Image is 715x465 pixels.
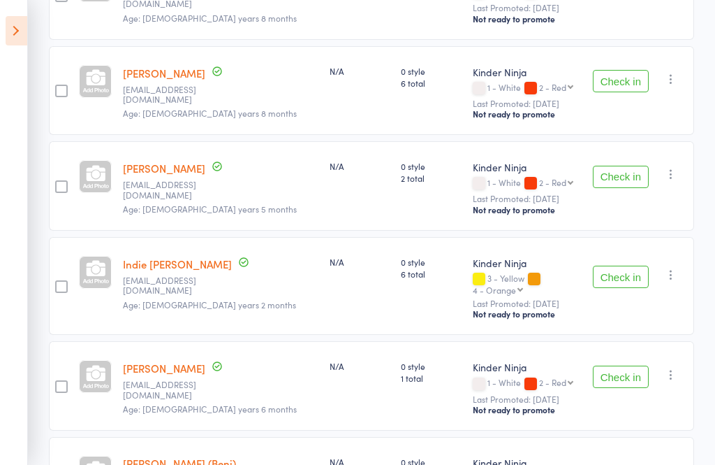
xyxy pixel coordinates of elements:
span: 0 style [401,256,462,268]
small: Last Promoted: [DATE] [473,99,581,108]
div: 2 - Red [539,178,566,187]
div: 1 - White [473,178,581,189]
small: kerryjech@gmail.com [123,276,214,296]
div: Not ready to promote [473,404,581,415]
span: 2 total [401,172,462,184]
small: Last Promoted: [DATE] [473,394,581,404]
a: [PERSON_NAME] [123,66,205,80]
div: N/A [330,65,389,77]
span: 6 total [401,268,462,280]
span: 6 total [401,77,462,89]
span: 0 style [401,65,462,77]
span: 0 style [401,360,462,372]
a: Indie [PERSON_NAME] [123,257,232,271]
small: maquiandres@gmail.com [123,180,214,200]
small: Last Promoted: [DATE] [473,299,581,308]
button: Check in [593,166,649,188]
div: 1 - White [473,83,581,94]
a: [PERSON_NAME] [123,361,205,375]
div: N/A [330,256,389,268]
small: Last Promoted: [DATE] [473,3,581,13]
div: N/A [330,360,389,372]
div: Kinder Ninja [473,65,581,79]
div: 1 - White [473,378,581,389]
button: Check in [593,266,649,288]
small: melissakmaskell@gmail.com [123,380,214,400]
a: [PERSON_NAME] [123,161,205,176]
button: Check in [593,70,649,92]
button: Check in [593,366,649,388]
span: 0 style [401,160,462,172]
div: N/A [330,160,389,172]
span: Age: [DEMOGRAPHIC_DATA] years 6 months [123,403,297,415]
div: 2 - Red [539,83,566,92]
div: 3 - Yellow [473,273,581,294]
div: Kinder Ninja [473,360,581,374]
span: Age: [DEMOGRAPHIC_DATA] years 8 months [123,12,297,24]
div: Kinder Ninja [473,160,581,174]
span: Age: [DEMOGRAPHIC_DATA] years 2 months [123,299,296,310]
div: Not ready to promote [473,204,581,215]
div: 4 - Orange [473,285,516,294]
div: Kinder Ninja [473,256,581,270]
span: 1 total [401,372,462,384]
span: Age: [DEMOGRAPHIC_DATA] years 8 months [123,107,297,119]
div: Not ready to promote [473,13,581,24]
div: Not ready to promote [473,108,581,120]
div: 2 - Red [539,378,566,387]
small: Last Promoted: [DATE] [473,194,581,203]
span: Age: [DEMOGRAPHIC_DATA] years 5 months [123,203,297,215]
div: Not ready to promote [473,308,581,320]
small: stella_14_03@hotmail.com [123,85,214,105]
